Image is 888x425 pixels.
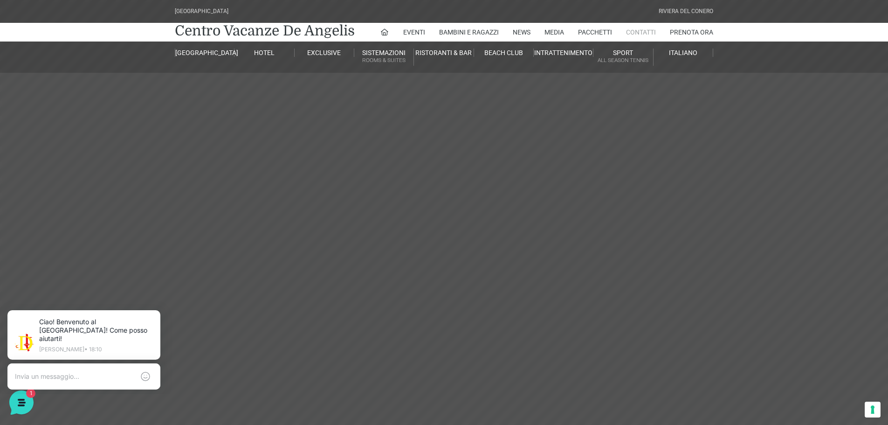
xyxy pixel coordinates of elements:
p: La nostra missione è rendere la tua esperienza straordinaria! [7,41,157,60]
p: Messaggi [81,313,106,321]
span: 1 [93,299,100,305]
a: Prenota Ora [670,23,713,42]
p: 33 s fa [154,90,172,98]
a: Intrattenimento [534,49,593,57]
button: 1Messaggi [65,300,122,321]
a: Centro Vacanze De Angelis [175,21,355,40]
a: Beach Club [474,49,534,57]
a: [DEMOGRAPHIC_DATA] tutto [83,75,172,82]
a: Media [544,23,564,42]
span: 1 [162,101,172,110]
a: [GEOGRAPHIC_DATA] [175,49,234,57]
p: Ciao! Benvenuto al [GEOGRAPHIC_DATA]! Come posso aiutarti! [39,101,149,110]
small: Rooms & Suites [354,56,413,65]
img: light [21,35,39,53]
span: Italiano [669,49,697,56]
a: Exclusive [295,49,354,57]
div: [GEOGRAPHIC_DATA] [175,7,228,16]
a: SistemazioniRooms & Suites [354,49,414,66]
p: [PERSON_NAME] • 18:10 [45,48,158,53]
small: All Season Tennis [593,56,653,65]
p: Home [28,313,44,321]
a: Eventi [403,23,425,42]
p: Ciao! Benvenuto al [GEOGRAPHIC_DATA]! Come posso aiutarti! [45,19,158,44]
input: Cerca un articolo... [21,175,152,184]
a: Hotel [234,49,294,57]
a: Apri Centro Assistenza [99,155,172,162]
button: Le tue preferenze relative al consenso per le tecnologie di tracciamento [865,402,881,418]
a: News [513,23,530,42]
span: [PERSON_NAME] [39,90,149,99]
a: SportAll Season Tennis [593,49,653,66]
button: Home [7,300,65,321]
a: [PERSON_NAME]Ciao! Benvenuto al [GEOGRAPHIC_DATA]! Come posso aiutarti!33 s fa1 [11,86,175,114]
span: Inizia una conversazione [61,123,138,131]
a: Italiano [654,49,713,57]
a: Bambini e Ragazzi [439,23,499,42]
span: Le tue conversazioni [15,75,79,82]
div: Riviera Del Conero [659,7,713,16]
a: Ristoranti & Bar [414,49,474,57]
span: Trova una risposta [15,155,73,162]
img: light [15,91,34,109]
a: Contatti [626,23,656,42]
a: Pacchetti [578,23,612,42]
button: Aiuto [122,300,179,321]
p: Aiuto [144,313,157,321]
h2: Ciao da De Angelis Resort 👋 [7,7,157,37]
iframe: Customerly Messenger Launcher [7,389,35,417]
button: Inizia una conversazione [15,118,172,136]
